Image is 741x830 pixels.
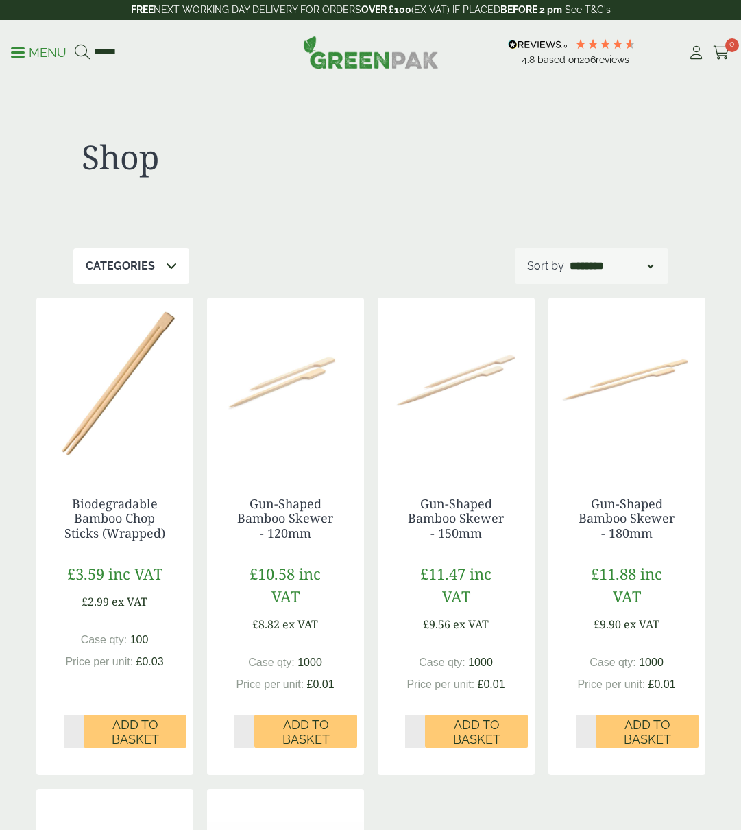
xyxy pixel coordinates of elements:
[131,4,154,15] strong: FREE
[596,715,699,748] button: Add to Basket
[64,495,165,541] a: Biodegradable Bamboo Chop Sticks (Wrapped)
[713,43,730,63] a: 0
[82,594,109,609] span: £2.99
[725,38,739,52] span: 0
[565,4,611,15] a: See T&C's
[579,54,596,65] span: 206
[591,563,636,584] span: £11.88
[478,678,505,690] span: £0.01
[82,137,363,177] h1: Shop
[264,718,348,747] span: Add to Basket
[282,617,318,632] span: ex VAT
[84,715,186,748] button: Add to Basket
[130,634,149,645] span: 100
[361,4,411,15] strong: OVER £100
[453,617,489,632] span: ex VAT
[577,678,645,690] span: Price per unit:
[303,36,439,69] img: GreenPak Supplies
[11,45,66,58] a: Menu
[420,563,465,584] span: £11.47
[378,298,535,469] img: 2920034 Gun Shaped Bamboo Skewer 150mm
[590,656,636,668] span: Case qty:
[67,563,104,584] span: £3.59
[236,678,304,690] span: Price per unit:
[419,656,465,668] span: Case qty:
[624,617,659,632] span: ex VAT
[522,54,537,65] span: 4.8
[605,718,689,747] span: Add to Basket
[425,715,528,748] button: Add to Basket
[527,258,564,274] p: Sort by
[713,46,730,60] i: Cart
[250,563,295,584] span: £10.58
[108,563,162,584] span: inc VAT
[548,298,705,469] img: 2920035 Gun Shaped Bamboo Skewer 180mm
[237,495,333,541] a: Gun-Shaped Bamboo Skewer - 120mm
[500,4,562,15] strong: BEFORE 2 pm
[136,656,164,667] span: £0.03
[81,634,127,645] span: Case qty:
[297,656,322,668] span: 1000
[468,656,493,668] span: 1000
[207,298,364,469] img: 2920033 Gun Shaped Bamboo Skewer 120mm
[254,715,357,748] button: Add to Basket
[639,656,664,668] span: 1000
[406,678,474,690] span: Price per unit:
[579,495,675,541] a: Gun-Shaped Bamboo Skewer - 180mm
[307,678,335,690] span: £0.01
[567,258,656,274] select: Shop order
[112,594,147,609] span: ex VAT
[594,617,621,632] span: £9.90
[688,46,705,60] i: My Account
[248,656,295,668] span: Case qty:
[93,718,177,747] span: Add to Basket
[36,298,193,469] img: 10330.23P-High
[252,617,280,632] span: £8.82
[408,495,504,541] a: Gun-Shaped Bamboo Skewer - 150mm
[596,54,629,65] span: reviews
[423,617,450,632] span: £9.56
[65,656,133,667] span: Price per unit:
[648,678,676,690] span: £0.01
[435,718,518,747] span: Add to Basket
[574,38,636,50] div: 4.79 Stars
[508,40,568,49] img: REVIEWS.io
[11,45,66,61] p: Menu
[86,258,155,274] p: Categories
[537,54,579,65] span: Based on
